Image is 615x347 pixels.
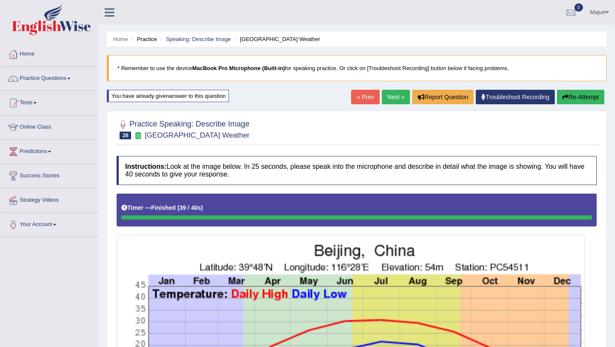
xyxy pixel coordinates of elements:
[0,164,98,185] a: Success Stories
[412,90,474,104] button: Report Question
[232,35,320,43] li: [GEOGRAPHIC_DATA] Weather
[107,90,229,102] div: You have already given answer to this question
[351,90,379,104] a: « Prev
[201,204,203,211] b: )
[129,35,157,43] li: Practice
[166,36,231,42] a: Speaking: Describe Image
[574,3,583,12] span: 0
[0,115,98,137] a: Online Class
[133,132,142,140] small: Exam occurring question
[0,91,98,112] a: Tests
[117,156,597,185] h4: Look at the image below. In 25 seconds, please speak into the microphone and describe in detail w...
[177,204,179,211] b: (
[0,140,98,161] a: Predictions
[125,163,167,170] b: Instructions:
[117,118,249,139] h2: Practice Speaking: Describe Image
[120,132,131,139] span: 28
[382,90,410,104] a: Next »
[121,205,203,211] h5: Timer —
[0,188,98,210] a: Strategy Videos
[476,90,555,104] a: Troubleshoot Recording
[113,36,128,42] a: Home
[145,131,250,139] small: [GEOGRAPHIC_DATA] Weather
[0,42,98,64] a: Home
[557,90,604,104] button: Re-Attempt
[151,204,176,211] b: Finished
[179,204,201,211] b: 39 / 40s
[0,67,98,88] a: Practice Questions
[0,213,98,234] a: Your Account
[192,65,285,71] b: MacBook Pro Microphone (Built-in)
[107,55,606,81] blockquote: * Remember to use the device for speaking practice. Or click on [Troubleshoot Recording] button b...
